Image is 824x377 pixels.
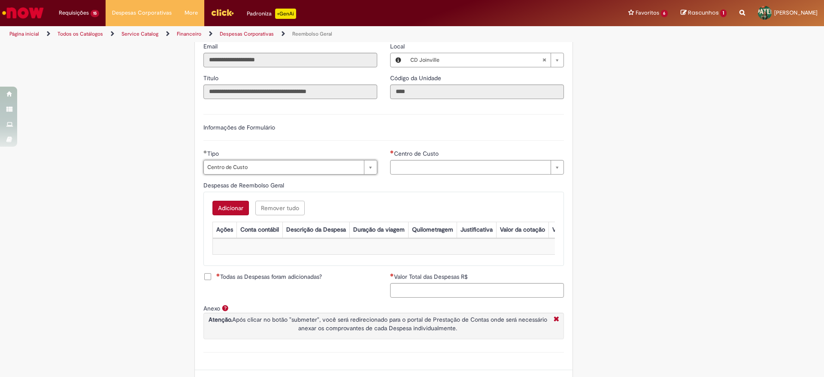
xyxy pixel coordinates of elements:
[212,222,236,238] th: Ações
[408,222,457,238] th: Quilometragem
[203,84,377,99] input: Título
[91,10,99,17] span: 15
[390,42,406,50] span: Local
[774,9,818,16] span: [PERSON_NAME]
[1,4,45,21] img: ServiceNow
[58,30,103,37] a: Todos os Catálogos
[275,9,296,19] p: +GenAi
[661,10,668,17] span: 6
[551,315,561,324] i: Fechar More information Por anexo
[206,315,549,332] p: Após clicar no botão "submeter", você será redirecionado para o portal de Prestação de Contas ond...
[292,30,332,37] a: Reembolso Geral
[211,6,234,19] img: click_logo_yellow_360x200.png
[185,9,198,17] span: More
[203,305,220,312] label: Anexo
[390,160,564,175] a: Limpar campo Centro de Custo
[112,9,172,17] span: Despesas Corporativas
[394,150,440,157] span: Centro de Custo
[207,150,221,157] span: Tipo
[209,316,232,323] strong: Atenção.
[59,9,89,17] span: Requisições
[636,9,659,17] span: Favoritos
[538,53,551,67] abbr: Limpar campo Local
[6,26,543,42] ul: Trilhas de página
[390,150,394,154] span: Necessários
[394,273,470,280] span: Valor Total das Despesas R$
[390,84,564,99] input: Código da Unidade
[457,222,496,238] th: Justificativa
[203,42,219,50] span: Somente leitura - Email
[220,30,274,37] a: Despesas Corporativas
[247,9,296,19] div: Padroniza
[496,222,548,238] th: Valor da cotação
[203,74,220,82] label: Somente leitura - Título
[349,222,408,238] th: Duração da viagem
[212,201,249,215] button: Add a row for Despesas de Reembolso Geral
[220,305,230,311] span: Ajuda para Anexo
[688,9,719,17] span: Rascunhos
[410,53,542,67] span: CD Joinville
[203,53,377,67] input: Email
[9,30,39,37] a: Página inicial
[390,273,394,277] span: Necessários
[203,181,286,189] span: Despesas de Reembolso Geral
[203,150,207,154] span: Obrigatório Preenchido
[177,30,201,37] a: Financeiro
[282,222,349,238] th: Descrição da Despesa
[406,53,563,67] a: CD JoinvilleLimpar campo Local
[121,30,158,37] a: Service Catalog
[390,283,564,298] input: Valor Total das Despesas R$
[203,124,275,131] label: Informações de Formulário
[681,9,727,17] a: Rascunhos
[390,74,443,82] label: Somente leitura - Código da Unidade
[720,9,727,17] span: 1
[391,53,406,67] button: Local, Visualizar este registro CD Joinville
[548,222,594,238] th: Valor por Litro
[203,42,219,51] label: Somente leitura - Email
[207,160,360,174] span: Centro de Custo
[216,273,220,277] span: Necessários
[236,222,282,238] th: Conta contábil
[216,272,322,281] span: Todas as Despesas foram adicionadas?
